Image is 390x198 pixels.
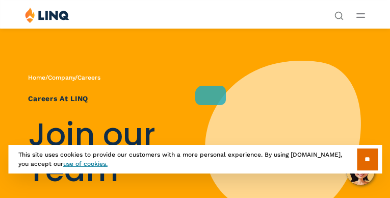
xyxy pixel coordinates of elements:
img: LINQ | K‑12 Software [25,7,69,23]
button: Open Main Menu [356,10,365,21]
h2: Join our Team [28,117,179,189]
button: Open Search Bar [334,10,344,19]
span: Careers [77,74,100,81]
a: use of cookies. [63,160,108,167]
a: Company [48,74,75,81]
div: Play [195,86,226,105]
div: This site uses cookies to provide our customers with a more personal experience. By using [DOMAIN... [8,145,382,174]
a: Home [28,74,45,81]
nav: Utility Navigation [334,7,344,19]
h1: Careers at LINQ [28,93,179,104]
span: / / [28,74,100,81]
